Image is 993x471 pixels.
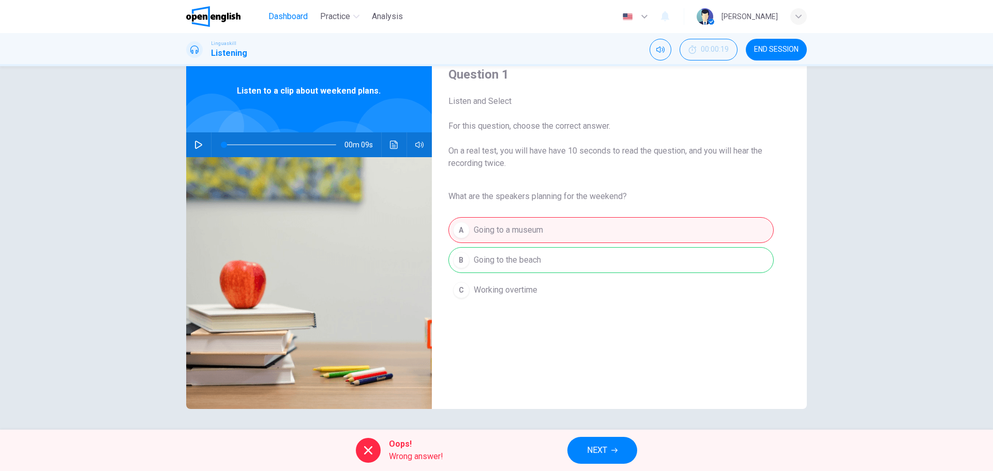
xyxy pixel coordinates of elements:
span: Oops! [389,438,443,450]
span: Linguaskill [211,40,236,47]
span: NEXT [587,443,607,458]
img: Profile picture [697,8,713,25]
img: OpenEnglish logo [186,6,240,27]
button: 00:00:19 [680,39,738,60]
span: Wrong answer! [389,450,443,463]
button: Analysis [368,7,407,26]
img: Listen to a clip about weekend plans. [186,157,432,409]
span: 00:00:19 [701,45,729,54]
button: END SESSION [746,39,807,60]
span: For this question, choose the correct answer. [448,120,774,132]
span: END SESSION [754,45,799,54]
img: en [621,13,634,21]
span: 00m 09s [344,132,381,157]
span: Dashboard [268,10,308,23]
button: Practice [316,7,364,26]
h1: Listening [211,47,247,59]
h4: Question 1 [448,66,774,83]
span: Analysis [372,10,403,23]
span: Listen to a clip about weekend plans. [237,85,381,97]
span: Listen and Select [448,95,774,108]
button: NEXT [567,437,637,464]
div: Mute [650,39,671,60]
div: Hide [680,39,738,60]
button: Click to see the audio transcription [386,132,402,157]
a: OpenEnglish logo [186,6,264,27]
span: On a real test, you will have have 10 seconds to read the question, and you will hear the recordi... [448,145,774,170]
span: Practice [320,10,350,23]
div: [PERSON_NAME] [721,10,778,23]
span: What are the speakers planning for the weekend? [448,190,774,203]
button: Dashboard [264,7,312,26]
